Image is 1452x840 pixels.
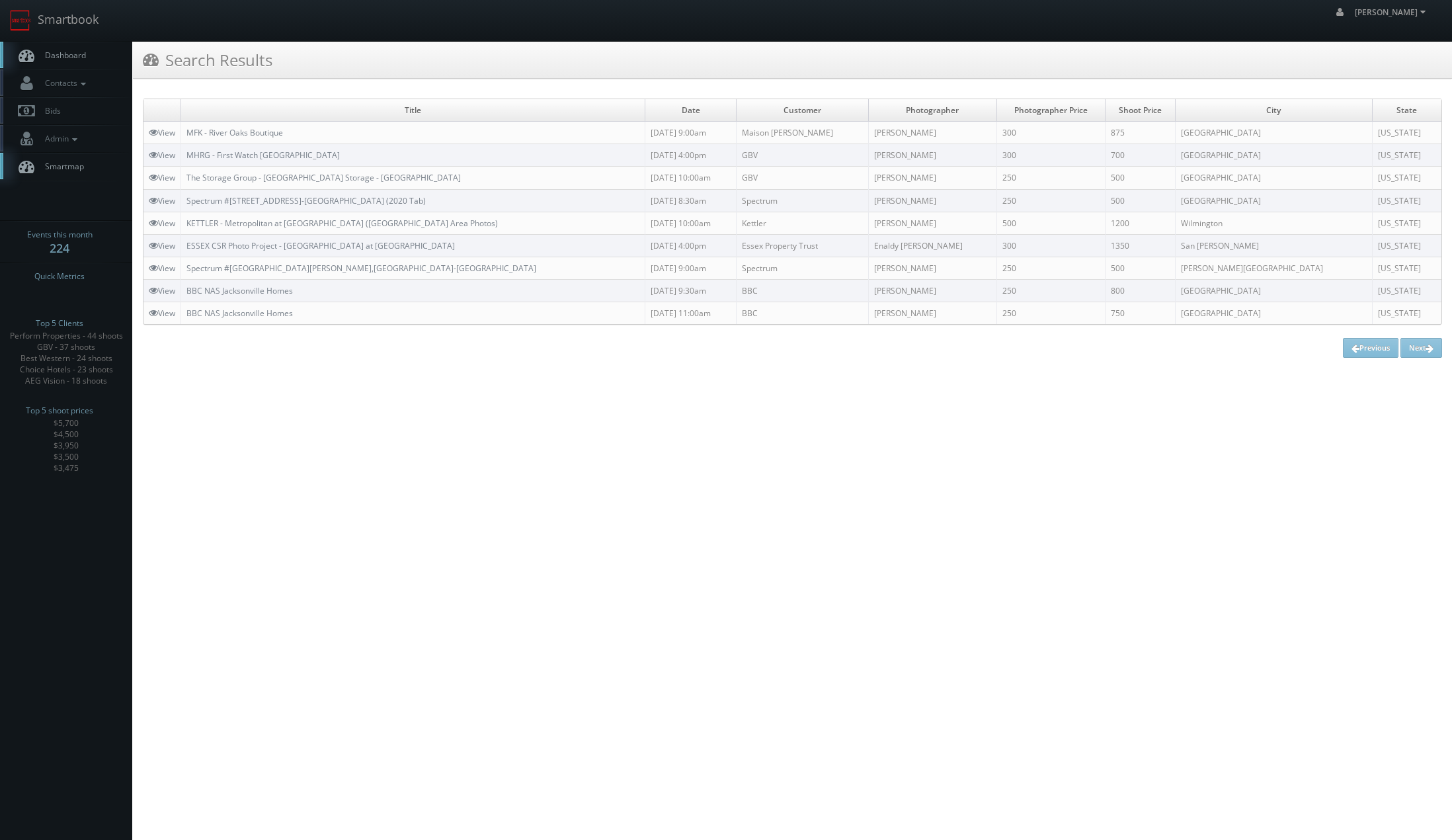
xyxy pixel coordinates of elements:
[1106,144,1175,167] td: 700
[38,50,86,61] span: Dashboard
[181,99,645,122] td: Title
[868,302,996,325] td: [PERSON_NAME]
[149,240,175,251] a: View
[149,285,175,296] a: View
[38,161,84,172] span: Smartmap
[868,280,996,302] td: [PERSON_NAME]
[26,404,93,417] span: Top 5 shoot prices
[737,212,868,234] td: Kettler
[186,285,293,296] a: BBC NAS Jacksonville Homes
[149,263,175,274] a: View
[186,240,455,251] a: ESSEX CSR Photo Project - [GEOGRAPHIC_DATA] at [GEOGRAPHIC_DATA]
[996,99,1105,122] td: Photographer Price
[1372,302,1441,325] td: [US_STATE]
[996,189,1105,212] td: 250
[149,149,175,161] a: View
[1175,302,1372,325] td: [GEOGRAPHIC_DATA]
[996,212,1105,234] td: 500
[645,257,737,279] td: [DATE] 9:00am
[1175,280,1372,302] td: [GEOGRAPHIC_DATA]
[996,234,1105,257] td: 300
[645,302,737,325] td: [DATE] 11:00am
[186,218,498,229] a: KETTLER - Metropolitan at [GEOGRAPHIC_DATA] ([GEOGRAPHIC_DATA] Area Photos)
[996,302,1105,325] td: 250
[1106,257,1175,279] td: 500
[1372,167,1441,189] td: [US_STATE]
[1372,234,1441,257] td: [US_STATE]
[186,172,461,183] a: The Storage Group - [GEOGRAPHIC_DATA] Storage - [GEOGRAPHIC_DATA]
[645,122,737,144] td: [DATE] 9:00am
[1106,122,1175,144] td: 875
[1175,234,1372,257] td: San [PERSON_NAME]
[10,10,31,31] img: smartbook-logo.png
[996,280,1105,302] td: 250
[1175,257,1372,279] td: [PERSON_NAME][GEOGRAPHIC_DATA]
[149,218,175,229] a: View
[149,172,175,183] a: View
[1106,234,1175,257] td: 1350
[737,167,868,189] td: GBV
[36,317,83,330] span: Top 5 Clients
[38,77,89,89] span: Contacts
[186,149,340,161] a: MHRG - First Watch [GEOGRAPHIC_DATA]
[149,195,175,206] a: View
[1175,144,1372,167] td: [GEOGRAPHIC_DATA]
[996,257,1105,279] td: 250
[737,302,868,325] td: BBC
[1175,212,1372,234] td: Wilmington
[868,257,996,279] td: [PERSON_NAME]
[149,308,175,319] a: View
[1106,99,1175,122] td: Shoot Price
[996,122,1105,144] td: 300
[186,263,536,274] a: Spectrum #[GEOGRAPHIC_DATA][PERSON_NAME],[GEOGRAPHIC_DATA]-[GEOGRAPHIC_DATA]
[1106,189,1175,212] td: 500
[1106,302,1175,325] td: 750
[645,212,737,234] td: [DATE] 10:00am
[868,167,996,189] td: [PERSON_NAME]
[645,99,737,122] td: Date
[868,122,996,144] td: [PERSON_NAME]
[737,280,868,302] td: BBC
[996,167,1105,189] td: 250
[186,195,426,206] a: Spectrum #[STREET_ADDRESS]-[GEOGRAPHIC_DATA] (2020 Tab)
[645,144,737,167] td: [DATE] 4:00pm
[1372,122,1441,144] td: [US_STATE]
[868,212,996,234] td: [PERSON_NAME]
[737,122,868,144] td: Maison [PERSON_NAME]
[1106,212,1175,234] td: 1200
[1372,144,1441,167] td: [US_STATE]
[737,144,868,167] td: GBV
[645,234,737,257] td: [DATE] 4:00pm
[1106,280,1175,302] td: 800
[868,189,996,212] td: [PERSON_NAME]
[186,308,293,319] a: BBC NAS Jacksonville Homes
[1175,99,1372,122] td: City
[1175,189,1372,212] td: [GEOGRAPHIC_DATA]
[737,257,868,279] td: Spectrum
[868,144,996,167] td: [PERSON_NAME]
[737,234,868,257] td: Essex Property Trust
[868,234,996,257] td: Enaldy [PERSON_NAME]
[1175,122,1372,144] td: [GEOGRAPHIC_DATA]
[38,105,61,116] span: Bids
[1372,189,1441,212] td: [US_STATE]
[737,99,868,122] td: Customer
[1106,167,1175,189] td: 500
[1372,212,1441,234] td: [US_STATE]
[1355,7,1430,18] span: [PERSON_NAME]
[27,228,93,241] span: Events this month
[34,270,85,283] span: Quick Metrics
[868,99,996,122] td: Photographer
[149,127,175,138] a: View
[186,127,283,138] a: MFK - River Oaks Boutique
[645,167,737,189] td: [DATE] 10:00am
[737,189,868,212] td: Spectrum
[1175,167,1372,189] td: [GEOGRAPHIC_DATA]
[143,48,272,71] h3: Search Results
[1372,280,1441,302] td: [US_STATE]
[645,189,737,212] td: [DATE] 8:30am
[1372,257,1441,279] td: [US_STATE]
[1372,99,1441,122] td: State
[996,144,1105,167] td: 300
[50,240,69,256] strong: 224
